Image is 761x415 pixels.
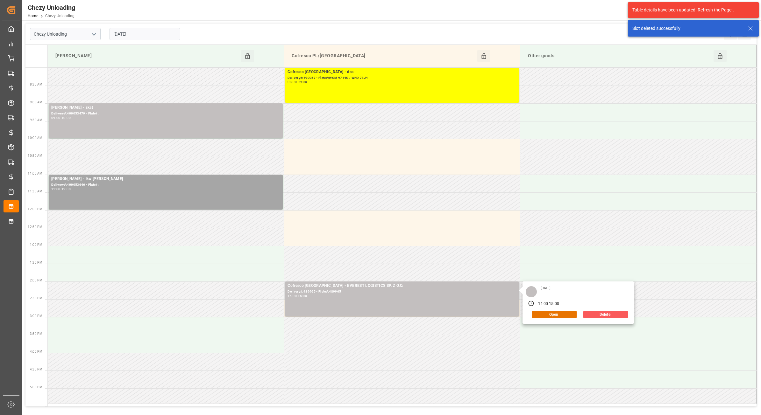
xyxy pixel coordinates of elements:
span: 12:30 PM [28,225,42,229]
button: Delete [583,311,628,318]
div: - [297,80,298,83]
div: Table details have been updated. Refresh the Page!. [632,7,750,13]
div: Cofresco PL/[GEOGRAPHIC_DATA] [289,50,477,62]
span: 10:30 AM [28,154,42,157]
div: - [60,188,61,190]
span: 4:00 PM [30,350,42,353]
span: 2:30 PM [30,296,42,300]
div: Cofresco [GEOGRAPHIC_DATA] - dss [288,69,516,75]
div: Other goods [525,50,714,62]
div: 11:00 [51,188,60,190]
button: Open [532,311,577,318]
span: 8:30 AM [30,83,42,86]
span: 2:00 PM [30,279,42,282]
span: 4:30 PM [30,368,42,371]
span: 3:00 PM [30,314,42,318]
div: Chezy Unloading [28,3,75,12]
div: - [60,116,61,119]
input: DD.MM.YYYY [110,28,180,40]
div: [PERSON_NAME] - skat [51,105,280,111]
div: 14:00 [538,301,548,307]
button: open menu [89,29,98,39]
span: 3:30 PM [30,332,42,335]
span: 1:00 PM [30,243,42,246]
div: 12:00 [61,188,71,190]
div: 15:00 [298,294,307,297]
span: 12:00 PM [28,207,42,211]
div: Delivery#:400053479 - Plate#: [51,111,280,116]
span: 5:00 PM [30,385,42,389]
div: 09:00 [298,80,307,83]
div: Delivery#:400053646 - Plate#: [51,182,280,188]
span: 11:00 AM [28,172,42,175]
div: [PERSON_NAME] - lkw [PERSON_NAME] [51,176,280,182]
div: [DATE] [538,286,553,290]
div: Delivery#:489965 - Plate#:489965 [288,289,516,294]
div: 14:00 [288,294,297,297]
div: Cofresco [GEOGRAPHIC_DATA] - EVEREST LOGISTICS SP. Z O.O. [288,283,516,289]
div: 15:00 [549,301,559,307]
div: - [548,301,549,307]
div: - [297,294,298,297]
input: Type to search/select [30,28,101,40]
span: 1:30 PM [30,261,42,264]
span: 10:00 AM [28,136,42,140]
span: 11:30 AM [28,190,42,193]
div: 10:00 [61,116,71,119]
div: 09:00 [51,116,60,119]
div: Slot deleted successfully [632,25,742,32]
span: 9:30 AM [30,118,42,122]
a: Home [28,14,38,18]
div: 08:00 [288,80,297,83]
span: 9:00 AM [30,100,42,104]
div: Delivery#:490057 - Plate#:WGM 9714G / WND 78J4 [288,75,516,81]
div: [PERSON_NAME] [53,50,241,62]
